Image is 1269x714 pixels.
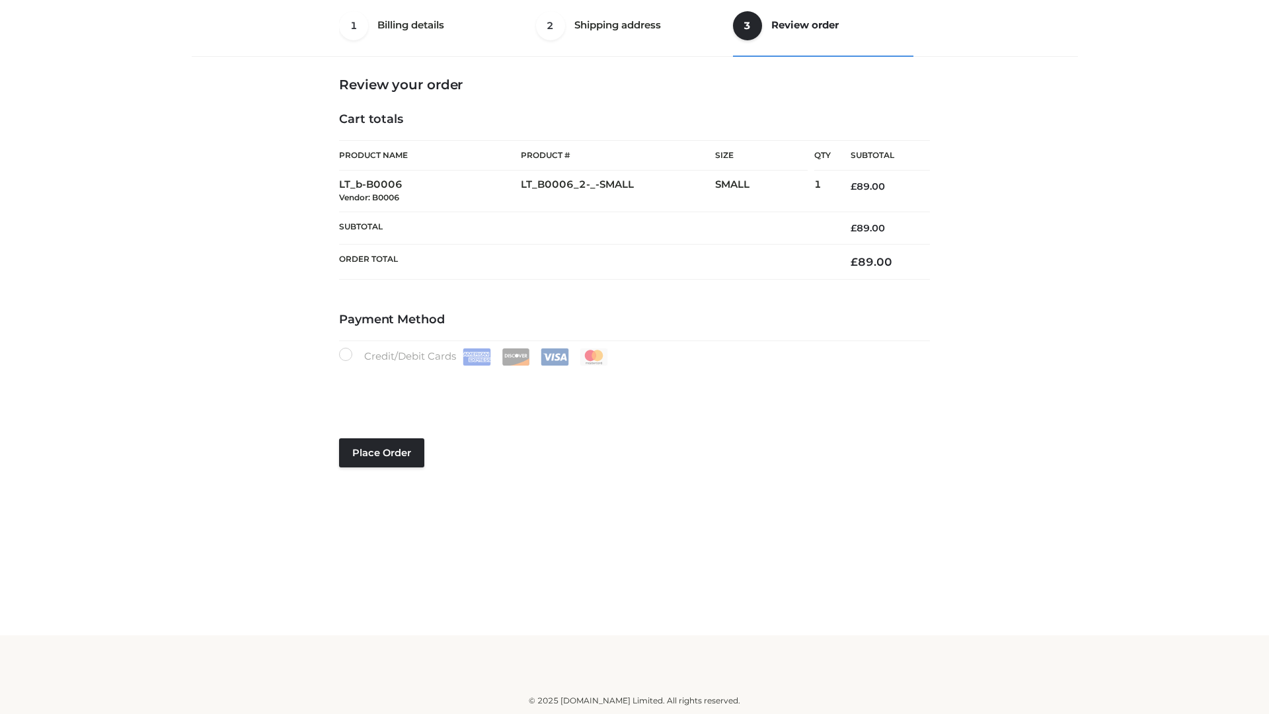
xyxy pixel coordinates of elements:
img: Discover [502,348,530,366]
th: Order Total [339,245,831,280]
h3: Review your order [339,77,930,93]
button: Place order [339,438,424,467]
img: Amex [463,348,491,366]
h4: Payment Method [339,313,930,327]
bdi: 89.00 [851,180,885,192]
iframe: Secure payment input frame [336,363,927,411]
td: LT_B0006_2-_-SMALL [521,171,715,212]
th: Subtotal [831,141,930,171]
td: 1 [814,171,831,212]
th: Product Name [339,140,521,171]
small: Vendor: B0006 [339,192,399,202]
img: Visa [541,348,569,366]
bdi: 89.00 [851,255,892,268]
label: Credit/Debit Cards [339,348,609,366]
div: © 2025 [DOMAIN_NAME] Limited. All rights reserved. [196,694,1073,707]
th: Size [715,141,808,171]
h4: Cart totals [339,112,930,127]
span: £ [851,180,857,192]
th: Product # [521,140,715,171]
th: Qty [814,140,831,171]
span: £ [851,222,857,234]
img: Mastercard [580,348,608,366]
td: LT_b-B0006 [339,171,521,212]
bdi: 89.00 [851,222,885,234]
span: £ [851,255,858,268]
th: Subtotal [339,212,831,244]
td: SMALL [715,171,814,212]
